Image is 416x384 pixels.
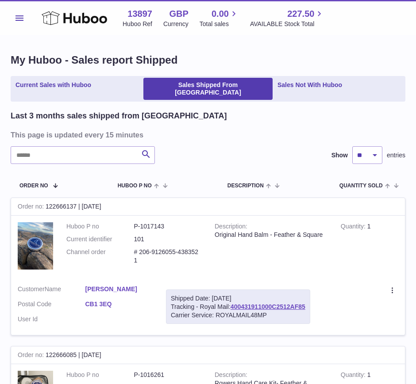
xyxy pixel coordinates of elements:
[171,294,305,303] div: Shipped Date: [DATE]
[331,151,348,160] label: Show
[11,130,403,140] h3: This page is updated every 15 minutes
[19,183,48,189] span: Order No
[215,371,247,380] strong: Description
[200,20,239,28] span: Total sales
[123,20,152,28] div: Huboo Ref
[118,183,152,189] span: Huboo P no
[18,222,53,270] img: il_fullxfull.5545322717_sv0z.jpg
[18,351,46,361] strong: Order no
[18,203,46,212] strong: Order no
[12,78,94,100] a: Current Sales with Huboo
[134,222,202,231] dd: P-1017143
[231,303,305,310] a: 400431911000C2512AF85
[18,285,85,296] dt: Name
[66,248,134,265] dt: Channel order
[85,285,153,293] a: [PERSON_NAME]
[18,285,45,293] span: Customer
[334,216,405,278] td: 1
[166,289,310,324] div: Tracking - Royal Mail:
[134,235,202,243] dd: 101
[18,315,85,323] dt: User Id
[11,110,227,121] h2: Last 3 months sales shipped from [GEOGRAPHIC_DATA]
[171,311,305,319] div: Carrier Service: ROYALMAIL48MP
[200,8,239,28] a: 0.00 Total sales
[127,8,152,20] strong: 13897
[66,222,134,231] dt: Huboo P no
[11,198,405,216] div: 122666137 | [DATE]
[341,223,367,232] strong: Quantity
[339,183,383,189] span: Quantity Sold
[11,53,405,67] h1: My Huboo - Sales report Shipped
[66,371,134,379] dt: Huboo P no
[287,8,314,20] span: 227.50
[250,8,325,28] a: 227.50 AVAILABLE Stock Total
[215,223,247,232] strong: Description
[163,20,189,28] div: Currency
[341,371,367,380] strong: Quantity
[250,20,325,28] span: AVAILABLE Stock Total
[215,231,327,239] div: Original Hand Balm - Feather & Square
[169,8,188,20] strong: GBP
[227,183,264,189] span: Description
[134,248,202,265] dd: # 206-9126055-4383521
[134,371,202,379] dd: P-1016261
[66,235,134,243] dt: Current identifier
[18,300,85,311] dt: Postal Code
[212,8,229,20] span: 0.00
[143,78,273,100] a: Sales Shipped From [GEOGRAPHIC_DATA]
[11,346,405,364] div: 122666085 | [DATE]
[274,78,345,100] a: Sales Not With Huboo
[85,300,153,308] a: CB1 3EQ
[387,151,405,160] span: entries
